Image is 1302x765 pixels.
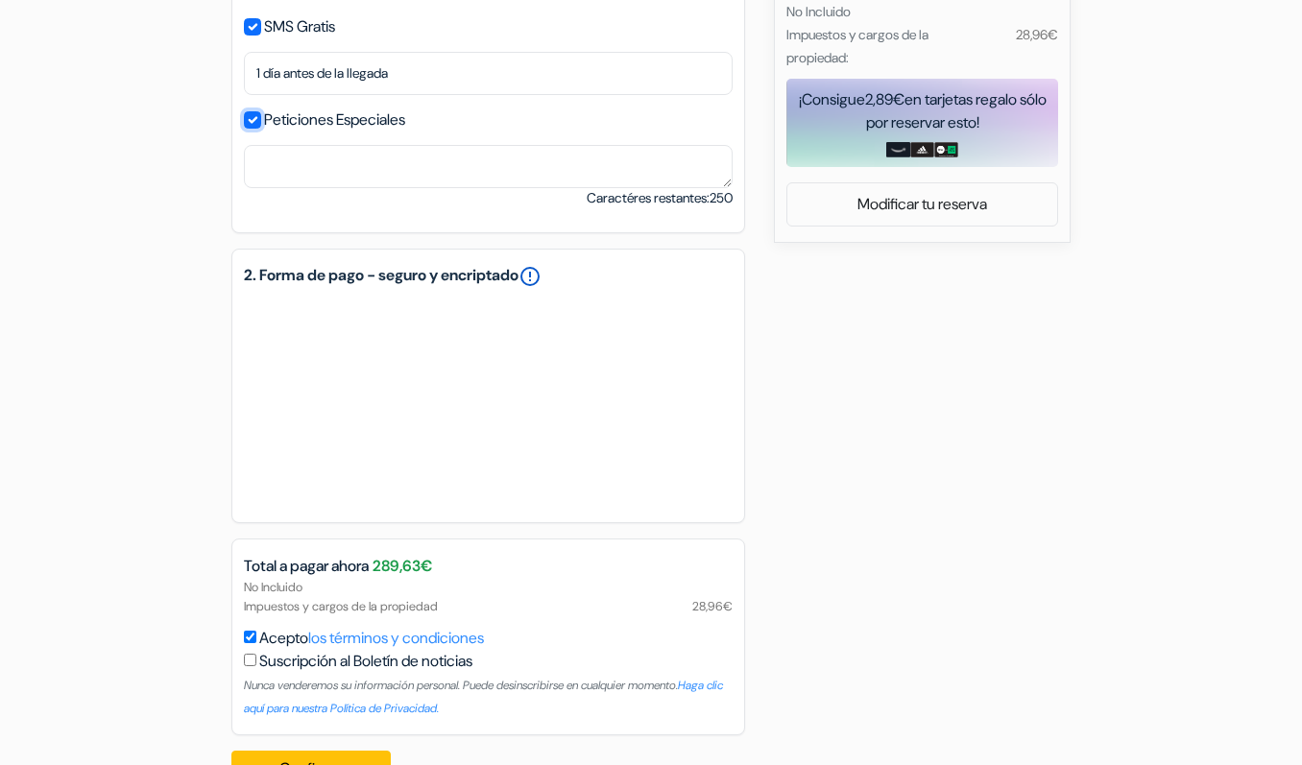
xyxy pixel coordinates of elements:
img: adidas-card.png [910,142,934,157]
iframe: Campo de entrada seguro para el pago [240,292,736,511]
span: 250 [710,189,733,206]
label: Peticiones Especiales [264,107,405,133]
span: 2,89€ [865,89,904,109]
img: uber-uber-eats-card.png [934,142,958,157]
small: 28,96€ [1016,26,1058,43]
small: Impuestos y cargos de la propiedad: [786,26,928,66]
label: SMS Gratis [264,13,335,40]
img: amazon-card-no-text.png [886,142,910,157]
span: 28,96€ [692,597,733,615]
small: Nunca venderemos su información personal. Puede desinscribirse en cualquier momento. [244,678,723,716]
small: Caractéres restantes: [587,188,733,208]
label: Suscripción al Boletín de noticias [259,650,472,673]
a: los términos y condiciones [308,628,484,648]
div: No Incluido Impuestos y cargos de la propiedad [232,578,744,614]
span: Total a pagar ahora [244,555,369,578]
span: 289,63€ [373,555,432,578]
a: Haga clic aquí para nuestra Política de Privacidad. [244,678,723,716]
a: Modificar tu reserva [787,186,1057,223]
label: Acepto [259,627,484,650]
a: error_outline [518,265,542,288]
small: No Incluido [786,3,851,20]
div: ¡Consigue en tarjetas regalo sólo por reservar esto! [786,88,1058,134]
h5: 2. Forma de pago - seguro y encriptado [244,265,733,288]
